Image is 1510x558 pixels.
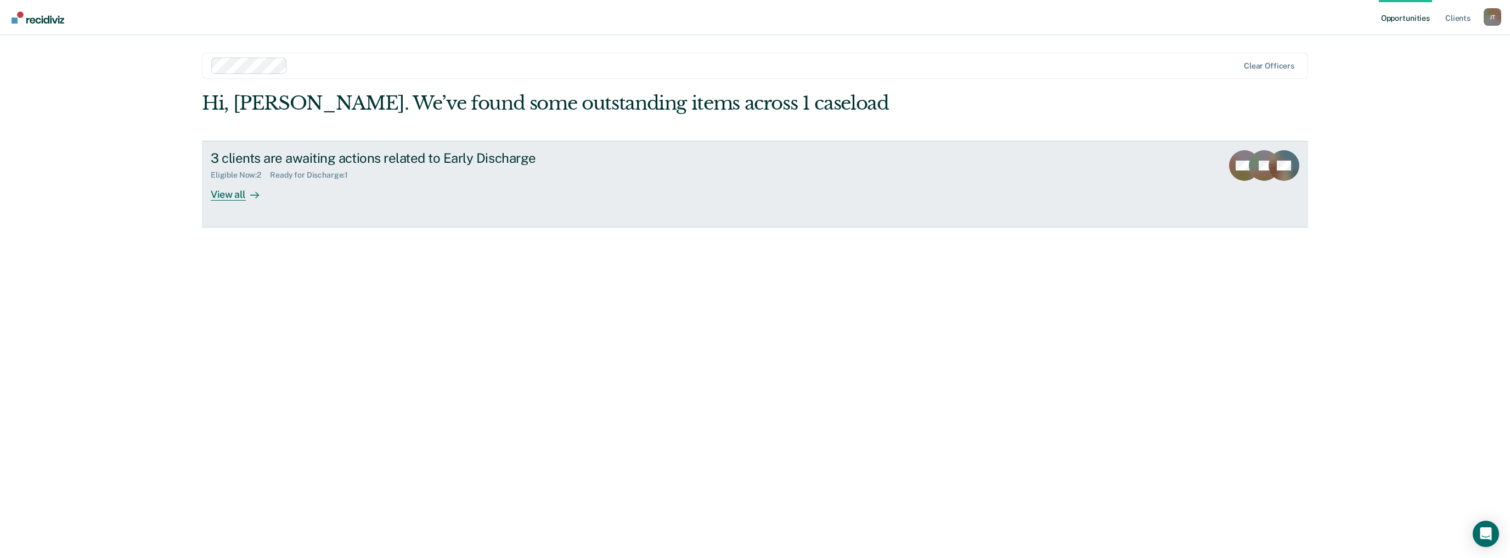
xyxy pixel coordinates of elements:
img: Recidiviz [12,12,64,24]
div: Hi, [PERSON_NAME]. We’ve found some outstanding items across 1 caseload [202,92,1087,115]
div: 3 clients are awaiting actions related to Early Discharge [211,150,596,166]
div: Ready for Discharge : 1 [270,170,357,180]
div: Open Intercom Messenger [1473,521,1499,547]
div: J T [1484,8,1501,26]
div: Eligible Now : 2 [211,170,270,180]
a: 3 clients are awaiting actions related to Early DischargeEligible Now:2Ready for Discharge:1View all [202,141,1308,227]
div: Clear officers [1244,61,1294,71]
div: View all [211,179,272,201]
button: Profile dropdown button [1484,8,1501,26]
